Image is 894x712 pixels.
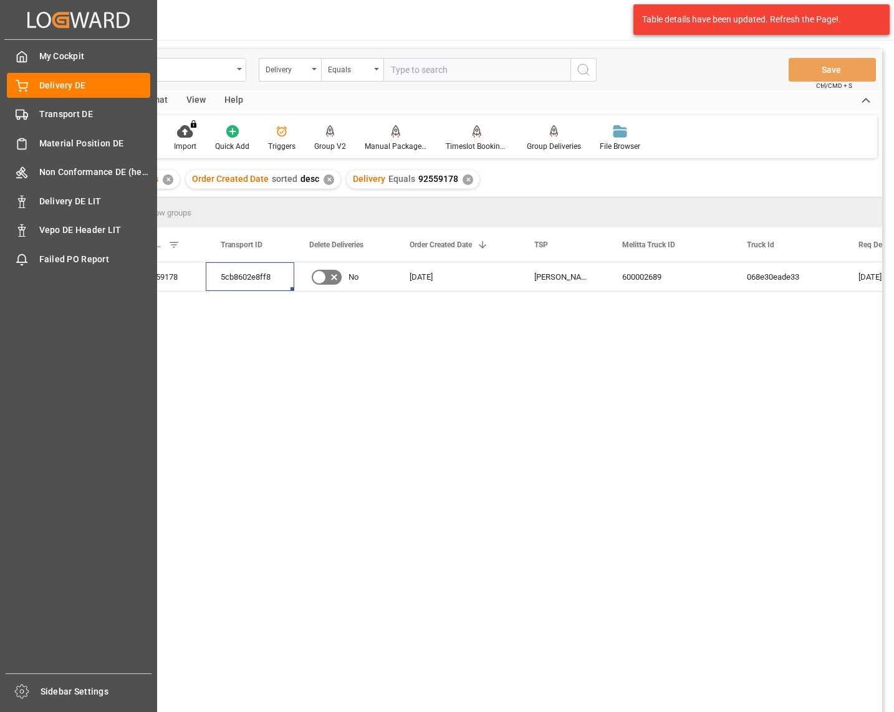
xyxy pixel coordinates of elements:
span: Failed PO Report [39,253,151,266]
span: Transport ID [221,240,262,249]
span: Delivery DE LIT [39,195,151,208]
span: desc [300,174,319,184]
span: Material Position DE [39,137,151,150]
div: 600002689 [607,262,732,291]
div: [DATE] [395,262,519,291]
a: Delivery DE LIT [7,189,150,213]
span: Delivery DE [39,79,151,92]
span: Delivery [353,174,385,184]
div: Help [215,90,252,112]
span: No [348,263,358,292]
span: Transport DE [39,108,151,121]
div: Timeslot Booking Report [446,141,508,152]
div: Quick Add [215,141,249,152]
button: search button [570,58,597,82]
span: My Cockpit [39,50,151,63]
span: Equals [388,174,415,184]
div: 5cb8602e8ff8 [206,262,294,291]
div: 92559178 [128,262,206,291]
span: Ctrl/CMD + S [816,81,852,90]
div: 068e30eade33 [732,262,844,291]
div: View [177,90,215,112]
a: Vepo DE Header LIT [7,218,150,242]
span: Order Created Date [192,174,269,184]
a: My Cockpit [7,44,150,69]
div: Triggers [268,141,296,152]
span: TSP [534,240,548,249]
span: Order Created Date [410,240,472,249]
a: Material Position DE [7,131,150,155]
div: Equals [328,61,370,75]
div: Table details have been updated. Refresh the Page!. [642,13,872,26]
div: Delivery [266,61,308,75]
div: ✕ [324,174,334,185]
div: Group V2 [314,141,346,152]
span: Non Conformance DE (header) [39,166,151,179]
div: File Browser [600,141,640,152]
span: Vepo DE Header LIT [39,224,151,237]
div: Manual Package TypeDetermination [365,141,427,152]
a: Failed PO Report [7,247,150,271]
input: Type to search [383,58,570,82]
div: [PERSON_NAME] DE [519,262,607,291]
span: Truck Id [747,240,774,249]
button: Save [789,58,876,82]
span: Sidebar Settings [41,685,152,698]
div: ✕ [163,174,173,185]
a: Delivery DE [7,73,150,97]
a: Non Conformance DE (header) [7,160,150,184]
span: Delete Deliveries [309,240,363,249]
span: 92559178 [418,174,458,184]
button: open menu [321,58,383,82]
a: Transport DE [7,102,150,126]
div: ✕ [463,174,473,185]
button: open menu [259,58,321,82]
span: Melitta Truck ID [622,240,675,249]
div: Group Deliveries [527,141,581,152]
span: sorted [272,174,297,184]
